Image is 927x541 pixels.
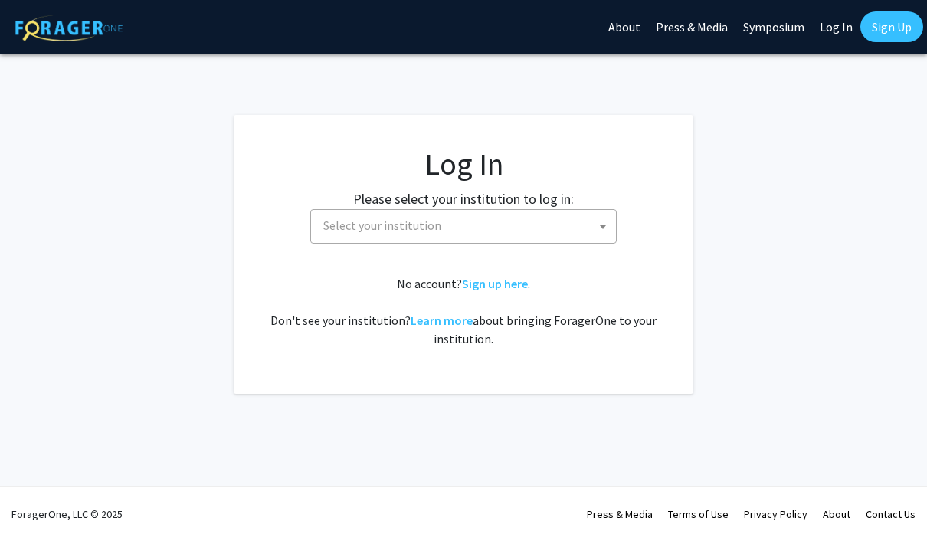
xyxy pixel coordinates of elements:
[744,507,807,521] a: Privacy Policy
[15,15,123,41] img: ForagerOne Logo
[264,274,663,348] div: No account? . Don't see your institution? about bringing ForagerOne to your institution.
[411,313,473,328] a: Learn more about bringing ForagerOne to your institution
[860,11,923,42] a: Sign Up
[317,210,616,241] span: Select your institution
[866,507,916,521] a: Contact Us
[264,146,663,182] h1: Log In
[323,218,441,233] span: Select your institution
[668,507,729,521] a: Terms of Use
[310,209,617,244] span: Select your institution
[462,276,528,291] a: Sign up here
[587,507,653,521] a: Press & Media
[823,507,850,521] a: About
[353,189,574,209] label: Please select your institution to log in:
[11,487,123,541] div: ForagerOne, LLC © 2025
